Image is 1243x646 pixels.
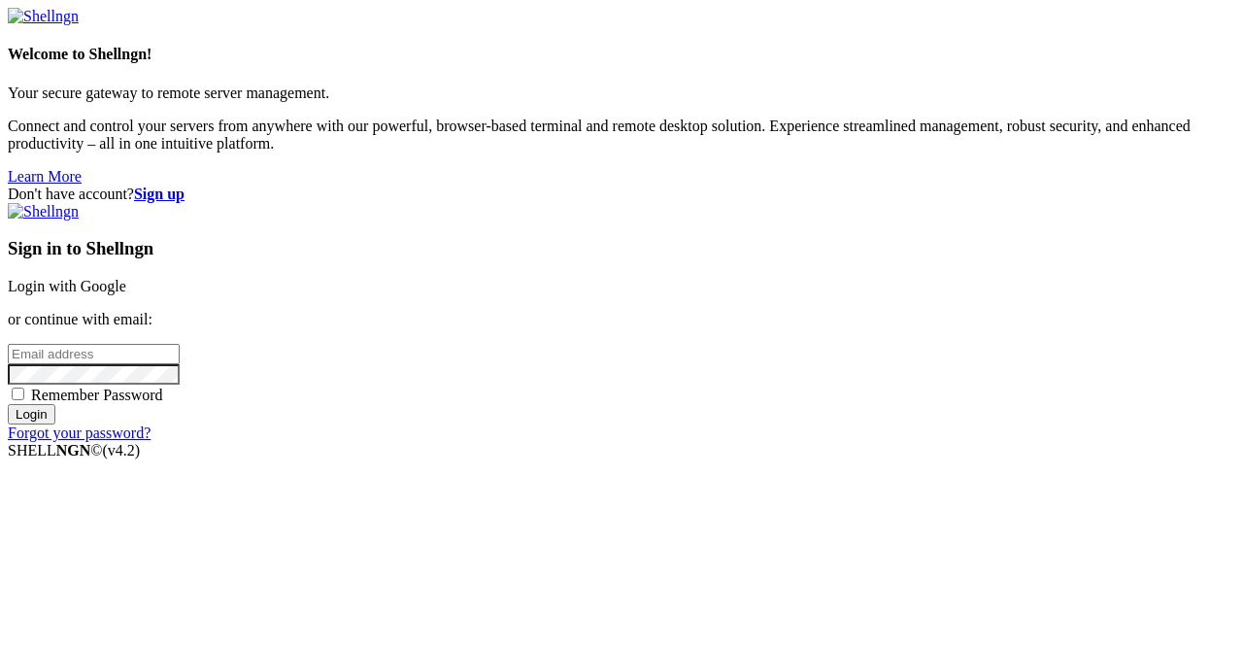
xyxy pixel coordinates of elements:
div: Don't have account? [8,186,1235,203]
img: Shellngn [8,8,79,25]
input: Remember Password [12,388,24,400]
span: SHELL © [8,442,140,459]
input: Login [8,404,55,425]
span: 4.2.0 [103,442,141,459]
b: NGN [56,442,91,459]
a: Sign up [134,186,185,202]
a: Learn More [8,168,82,185]
h3: Sign in to Shellngn [8,238,1235,259]
p: Connect and control your servers from anywhere with our powerful, browser-based terminal and remo... [8,118,1235,153]
a: Login with Google [8,278,126,294]
input: Email address [8,344,180,364]
p: Your secure gateway to remote server management. [8,85,1235,102]
p: or continue with email: [8,311,1235,328]
a: Forgot your password? [8,425,151,441]
img: Shellngn [8,203,79,221]
span: Remember Password [31,387,163,403]
h4: Welcome to Shellngn! [8,46,1235,63]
